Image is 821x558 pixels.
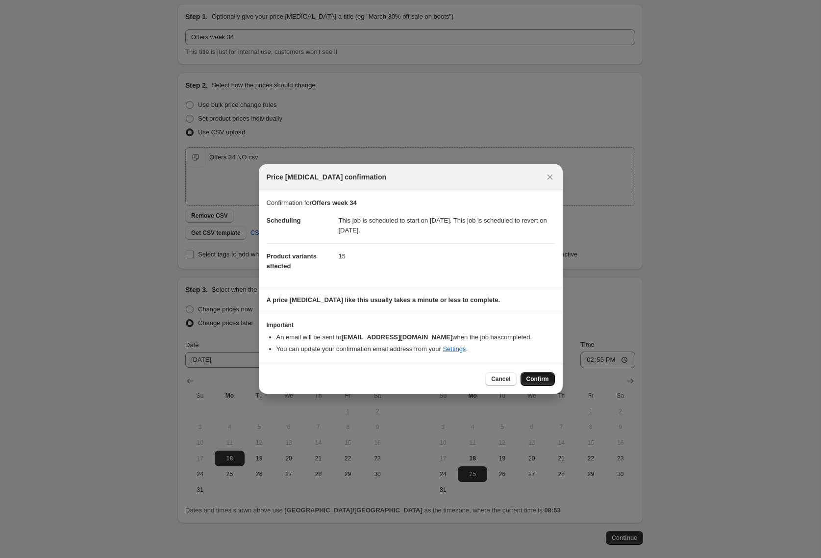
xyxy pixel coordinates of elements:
span: Product variants affected [267,253,317,270]
b: A price [MEDICAL_DATA] like this usually takes a minute or less to complete. [267,296,500,304]
b: [EMAIL_ADDRESS][DOMAIN_NAME] [341,333,452,341]
dd: 15 [339,243,555,269]
p: Confirmation for [267,198,555,208]
span: Scheduling [267,217,301,224]
span: Price [MEDICAL_DATA] confirmation [267,172,387,182]
b: Offers week 34 [312,199,357,206]
h3: Important [267,321,555,329]
li: An email will be sent to when the job has completed . [276,332,555,342]
button: Confirm [521,372,555,386]
button: Cancel [485,372,516,386]
span: Confirm [526,375,549,383]
button: Close [543,170,557,184]
dd: This job is scheduled to start on [DATE]. This job is scheduled to revert on [DATE]. [339,208,555,243]
span: Cancel [491,375,510,383]
li: You can update your confirmation email address from your . [276,344,555,354]
a: Settings [443,345,466,353]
